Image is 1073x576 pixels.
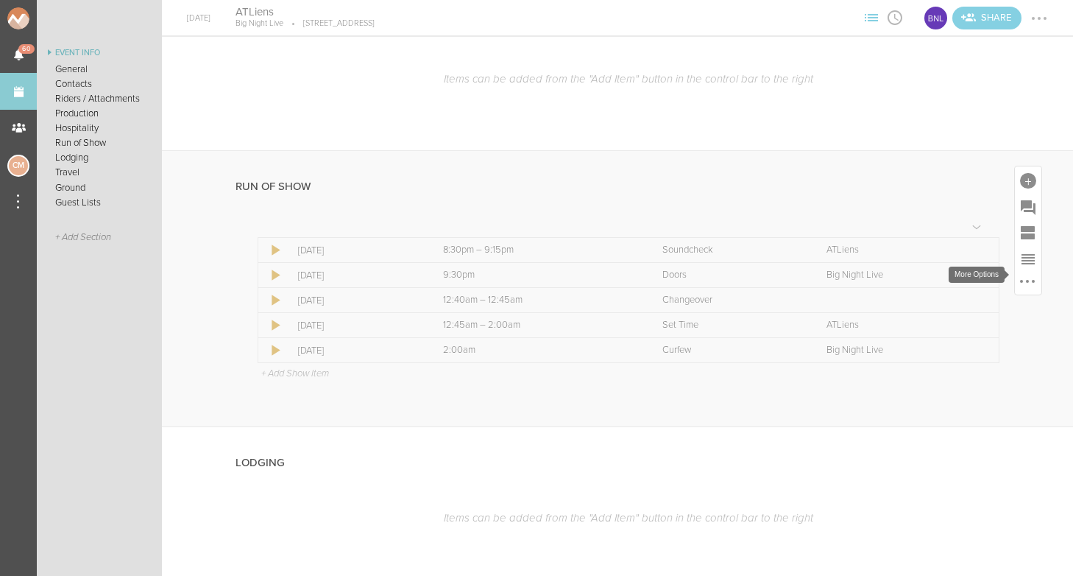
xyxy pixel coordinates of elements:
[662,345,793,357] p: Curfew
[923,5,949,31] div: BNL
[261,368,329,379] p: + Add Show Item
[7,7,91,29] img: NOMAD
[37,150,162,165] a: Lodging
[298,320,411,331] p: [DATE]
[298,245,411,256] p: [DATE]
[258,72,999,85] p: Items can be added from the "Add Item" button in the control bar to the right
[37,195,162,210] a: Guest Lists
[883,13,907,21] span: View Itinerary
[826,345,969,357] p: Big Night Live
[1015,166,1041,193] div: Add Item
[443,295,631,306] p: 12:40am – 12:45am
[826,270,969,281] p: Big Night Live
[662,245,793,256] p: Soundcheck
[236,457,285,469] h4: Lodging
[298,295,411,306] p: [DATE]
[443,245,631,256] p: 8:30pm – 9:15pm
[662,320,793,331] p: Set Time
[826,245,969,256] p: ATLiens
[18,44,35,54] span: 60
[37,106,162,121] a: Production
[952,7,1021,29] div: Share
[1015,219,1041,246] div: Add Section
[37,180,162,195] a: Ground
[662,295,793,306] p: Changeover
[923,5,949,31] div: Big Night Live
[298,345,411,357] p: [DATE]
[860,13,883,21] span: View Sections
[298,270,411,281] p: [DATE]
[236,5,375,19] h4: ATLiens
[1015,246,1041,273] div: Reorder Items in this Section
[7,155,29,177] div: Charlie McGinley
[662,270,793,281] p: Doors
[258,511,999,524] p: Items can be added from the "Add Item" button in the control bar to the right
[443,270,631,281] p: 9:30pm
[37,62,162,77] a: General
[1015,193,1041,219] div: Add Prompt
[443,345,631,357] p: 2:00am
[236,180,311,193] h4: Run of Show
[37,91,162,106] a: Riders / Attachments
[443,320,631,331] p: 12:45am – 2:00am
[55,232,111,243] span: + Add Section
[37,136,162,150] a: Run of Show
[952,7,1021,29] a: Invite teams to the Event
[826,320,969,331] p: ATLiens
[37,44,162,62] a: Event Info
[283,18,375,29] p: [STREET_ADDRESS]
[37,165,162,180] a: Travel
[37,121,162,136] a: Hospitality
[37,77,162,91] a: Contacts
[236,18,283,29] p: Big Night Live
